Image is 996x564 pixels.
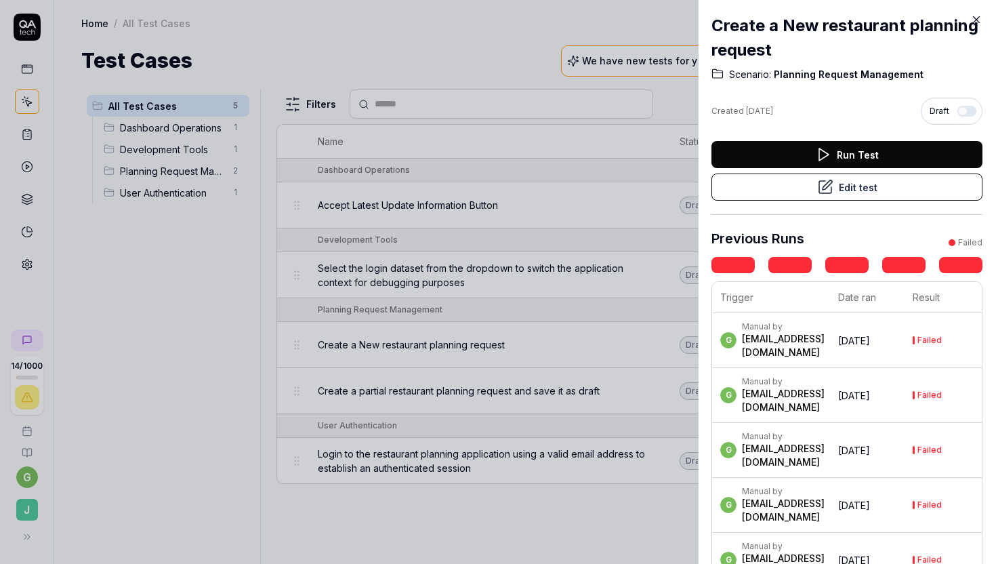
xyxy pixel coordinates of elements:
span: g [720,387,736,403]
button: Edit test [711,174,982,201]
th: Trigger [712,282,830,313]
span: g [720,497,736,513]
time: [DATE] [838,445,870,456]
h2: Create a New restaurant planning request [711,14,982,62]
th: Date ran [830,282,905,313]
div: Failed [917,336,942,344]
time: [DATE] [838,390,870,401]
div: Manual by [742,541,825,552]
div: Manual by [742,431,825,442]
time: [DATE] [746,106,773,116]
div: Failed [917,556,942,564]
div: Failed [917,391,942,399]
time: [DATE] [838,335,870,346]
div: [EMAIL_ADDRESS][DOMAIN_NAME] [742,497,825,524]
th: Result [905,282,982,313]
div: Failed [917,501,942,509]
span: g [720,332,736,348]
span: g [720,442,736,458]
div: Manual by [742,321,825,332]
span: Planning Request Management [771,68,924,81]
div: [EMAIL_ADDRESS][DOMAIN_NAME] [742,387,825,414]
div: Manual by [742,486,825,497]
button: Run Test [711,141,982,168]
h3: Previous Runs [711,228,804,249]
time: [DATE] [838,500,870,511]
div: Failed [958,237,982,249]
div: Created [711,105,773,117]
span: Scenario: [729,68,771,81]
div: Failed [917,446,942,454]
div: [EMAIL_ADDRESS][DOMAIN_NAME] [742,442,825,469]
span: Draft [930,105,949,117]
div: [EMAIL_ADDRESS][DOMAIN_NAME] [742,332,825,359]
div: Manual by [742,376,825,387]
